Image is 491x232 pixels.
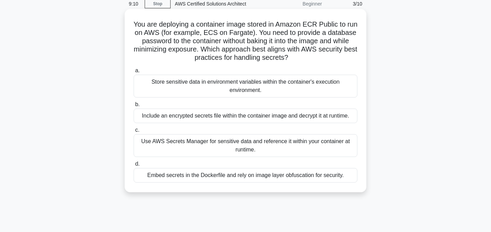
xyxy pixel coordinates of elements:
[134,168,357,183] div: Embed secrets in the Dockerfile and rely on image layer obfuscation for security.
[135,161,139,167] span: d.
[134,134,357,157] div: Use AWS Secrets Manager for sensitive data and reference it within your container at runtime.
[133,20,358,62] h5: You are deploying a container image stored in Amazon ECR Public to run on AWS (for example, ECS o...
[134,75,357,98] div: Store sensitive data in environment variables within the container's execution environment.
[135,127,139,133] span: c.
[134,109,357,123] div: Include an encrypted secrets file within the container image and decrypt it at runtime.
[135,101,139,107] span: b.
[135,67,139,73] span: a.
